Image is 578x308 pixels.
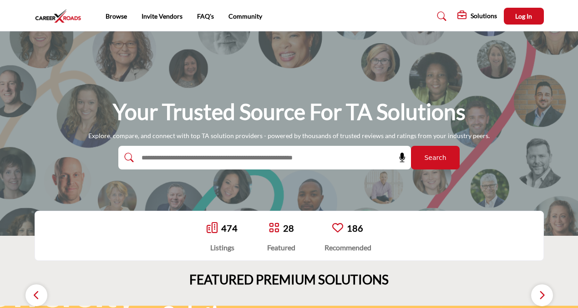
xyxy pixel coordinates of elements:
div: Solutions [457,11,497,22]
div: Listings [207,242,238,253]
button: Log In [504,8,544,25]
a: 474 [221,223,238,233]
div: Recommended [324,242,371,253]
span: Search [424,153,446,163]
a: Invite Vendors [142,12,183,20]
button: Search [411,146,460,169]
a: Search [428,9,452,24]
h2: FEATURED PREMIUM SOLUTIONS [189,272,389,288]
a: FAQ's [197,12,214,20]
a: Browse [106,12,127,20]
a: Go to Recommended [332,222,343,234]
span: Log In [515,12,532,20]
p: Explore, compare, and connect with top TA solution providers - powered by thousands of trusted re... [88,131,490,140]
div: Featured [267,242,295,253]
h5: Solutions [471,12,497,20]
a: 28 [283,223,294,233]
a: Community [228,12,262,20]
a: Go to Featured [269,222,279,234]
a: 186 [347,223,363,233]
img: Site Logo [35,9,86,24]
h1: Your Trusted Source for TA Solutions [113,98,466,126]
